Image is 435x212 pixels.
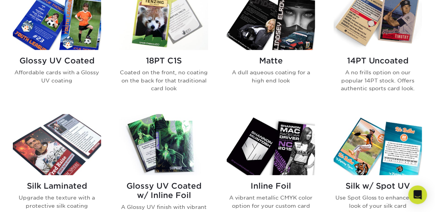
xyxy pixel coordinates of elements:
h2: 14PT Uncoated [334,56,422,65]
h2: Glossy UV Coated w/ Inline Foil [120,181,208,200]
p: A dull aqueous coating for a high end look [227,68,315,84]
img: Glossy UV Coated w/ Inline Foil Trading Cards [120,114,208,175]
h2: Silk Laminated [13,181,101,191]
img: Inline Foil Trading Cards [227,114,315,175]
div: Open Intercom Messenger [409,186,427,204]
h2: 18PT C1S [120,56,208,65]
h2: Inline Foil [227,181,315,191]
p: Affordable cards with a Glossy UV coating [13,68,101,84]
p: A vibrant metallic CMYK color option for your custom card [227,194,315,210]
p: Coated on the front, no coating on the back for that traditional card look [120,68,208,92]
p: Use Spot Gloss to enhance the look of your silk card [334,194,422,210]
h2: Matte [227,56,315,65]
h2: Silk w/ Spot UV [334,181,422,191]
img: Silk Laminated Trading Cards [13,114,101,175]
img: Silk w/ Spot UV Trading Cards [334,114,422,175]
h2: Glossy UV Coated [13,56,101,65]
p: A no frills option on our popular 14PT stock. Offers authentic sports card look. [334,68,422,92]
